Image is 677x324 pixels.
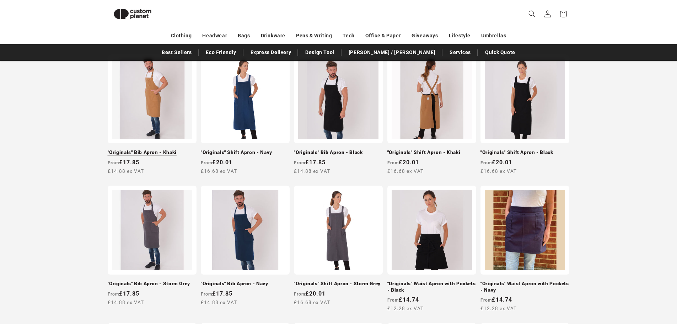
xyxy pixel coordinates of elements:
a: Pens & Writing [296,30,332,42]
a: Office & Paper [365,30,401,42]
a: "Originals" Shift Apron - Khaki [387,149,476,156]
a: Giveaways [412,30,438,42]
a: "Originals" Shift Apron - Storm Grey [294,281,383,287]
a: Services [446,46,474,59]
a: Quick Quote [482,46,519,59]
a: [PERSON_NAME] / [PERSON_NAME] [345,46,439,59]
a: "Originals" Waist Apron with Pockets - Navy [480,281,569,293]
img: Custom Planet [108,3,157,25]
a: Headwear [202,30,227,42]
a: Bags [238,30,250,42]
iframe: Chat Widget [558,247,677,324]
a: "Originals" Bib Apron - Black [294,149,383,156]
a: Tech [343,30,354,42]
a: "Originals" Bib Apron - Storm Grey [108,281,197,287]
a: "Originals" Shift Apron - Black [480,149,569,156]
a: Express Delivery [247,46,295,59]
a: Design Tool [302,46,338,59]
a: Clothing [171,30,192,42]
a: Lifestyle [449,30,471,42]
a: "Originals" Bib Apron - Navy [201,281,290,287]
a: Umbrellas [481,30,506,42]
summary: Search [524,6,540,22]
a: "Originals" Bib Apron - Khaki [108,149,197,156]
a: Eco Friendly [202,46,240,59]
a: "Originals" Shift Apron - Navy [201,149,290,156]
a: Drinkware [261,30,285,42]
a: "Originals" Waist Apron with Pockets - Black [387,281,476,293]
a: Best Sellers [158,46,195,59]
